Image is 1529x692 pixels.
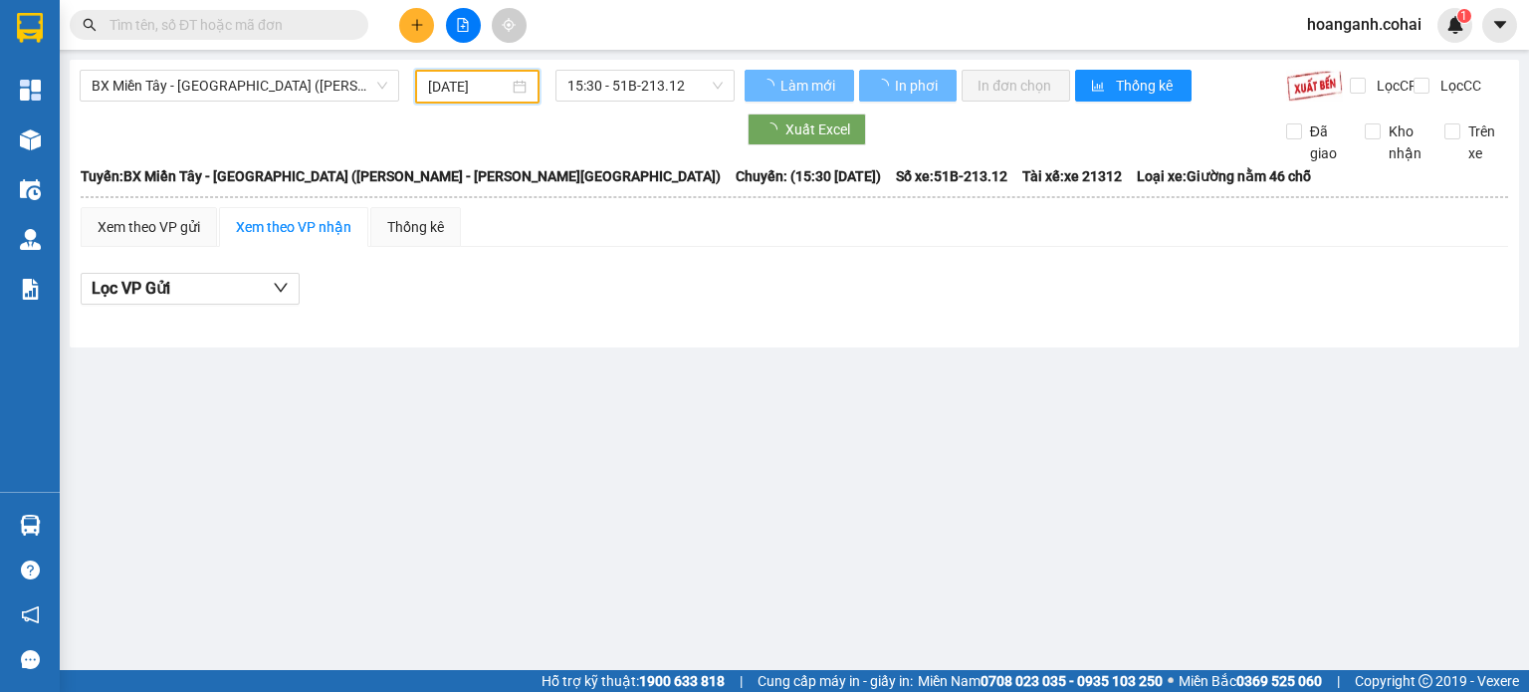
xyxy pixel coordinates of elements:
[639,673,725,689] strong: 1900 633 818
[1491,16,1509,34] span: caret-down
[20,80,41,101] img: dashboard-icon
[20,279,41,300] img: solution-icon
[492,8,527,43] button: aim
[780,75,838,97] span: Làm mới
[859,70,957,102] button: In phơi
[736,165,881,187] span: Chuyến: (15:30 [DATE])
[761,79,777,93] span: loading
[81,168,721,184] b: Tuyến: BX Miền Tây - [GEOGRAPHIC_DATA] ([PERSON_NAME] - [PERSON_NAME][GEOGRAPHIC_DATA])
[1302,120,1351,164] span: Đã giao
[446,8,481,43] button: file-add
[1381,120,1429,164] span: Kho nhận
[109,14,344,36] input: Tìm tên, số ĐT hoặc mã đơn
[748,114,866,145] button: Xuất Excel
[1291,12,1437,37] span: hoanganh.cohai
[981,673,1163,689] strong: 0708 023 035 - 0935 103 250
[1179,670,1322,692] span: Miền Bắc
[1075,70,1192,102] button: bar-chartThống kê
[1168,677,1174,685] span: ⚪️
[20,229,41,250] img: warehouse-icon
[875,79,892,93] span: loading
[740,670,743,692] span: |
[428,76,508,98] input: 12/10/2025
[1457,9,1471,23] sup: 1
[542,670,725,692] span: Hỗ trợ kỹ thuật:
[83,18,97,32] span: search
[1446,16,1464,34] img: icon-new-feature
[410,18,424,32] span: plus
[1116,75,1176,97] span: Thống kê
[20,179,41,200] img: warehouse-icon
[17,13,43,43] img: logo-vxr
[758,670,913,692] span: Cung cấp máy in - giấy in:
[502,18,516,32] span: aim
[92,71,387,101] span: BX Miền Tây - BX Krông Pa (Chơn Thành - Chư Rcăm)
[1482,8,1517,43] button: caret-down
[21,650,40,669] span: message
[1236,673,1322,689] strong: 0369 525 060
[1432,75,1484,97] span: Lọc CC
[98,216,200,238] div: Xem theo VP gửi
[918,670,1163,692] span: Miền Nam
[21,561,40,579] span: question-circle
[1460,9,1467,23] span: 1
[1460,120,1509,164] span: Trên xe
[896,165,1007,187] span: Số xe: 51B-213.12
[1286,70,1343,102] img: 9k=
[20,129,41,150] img: warehouse-icon
[745,70,854,102] button: Làm mới
[1022,165,1122,187] span: Tài xế: xe 21312
[456,18,470,32] span: file-add
[92,276,170,301] span: Lọc VP Gửi
[21,605,40,624] span: notification
[20,515,41,536] img: warehouse-icon
[962,70,1070,102] button: In đơn chọn
[1091,79,1108,95] span: bar-chart
[1419,674,1432,688] span: copyright
[567,71,724,101] span: 15:30 - 51B-213.12
[1369,75,1420,97] span: Lọc CR
[387,216,444,238] div: Thống kê
[81,273,300,305] button: Lọc VP Gửi
[1337,670,1340,692] span: |
[399,8,434,43] button: plus
[273,280,289,296] span: down
[1137,165,1311,187] span: Loại xe: Giường nằm 46 chỗ
[236,216,351,238] div: Xem theo VP nhận
[895,75,941,97] span: In phơi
